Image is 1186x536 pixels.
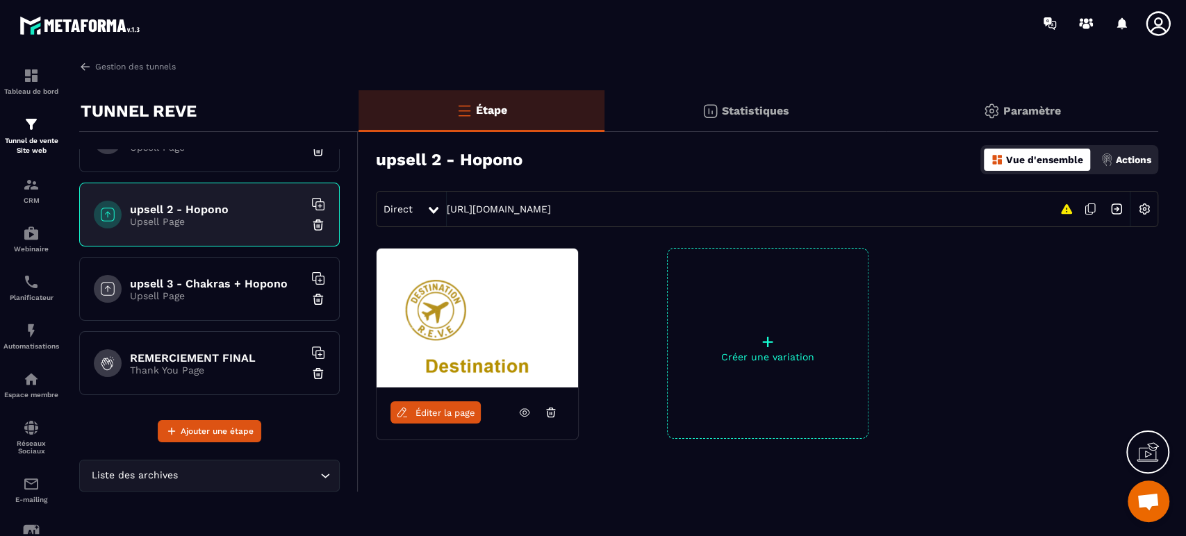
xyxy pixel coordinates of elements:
[390,401,481,424] a: Éditer la page
[130,142,304,153] p: Upsell Page
[3,106,59,166] a: formationformationTunnel de vente Site web
[3,360,59,409] a: automationsautomationsEspace membre
[3,57,59,106] a: formationformationTableau de bord
[3,263,59,312] a: schedulerschedulerPlanificateur
[1128,480,1169,522] div: Ouvrir le chat
[3,391,59,399] p: Espace membre
[376,150,522,169] h3: upsell 2 - Hopono
[311,144,325,158] img: trash
[1006,154,1083,165] p: Vue d'ensemble
[415,408,475,418] span: Éditer la page
[130,351,304,365] h6: REMERCIEMENT FINAL
[311,367,325,380] img: trash
[668,351,868,362] p: Créer une variation
[722,104,789,117] p: Statistiques
[3,465,59,514] a: emailemailE-mailing
[23,419,40,436] img: social-network
[3,245,59,253] p: Webinaire
[130,277,304,290] h6: upsell 3 - Chakras + Hopono
[79,60,92,73] img: arrow
[476,103,507,117] p: Étape
[377,249,578,387] img: image
[23,176,40,193] img: formation
[3,439,59,455] p: Réseaux Sociaux
[23,116,40,133] img: formation
[88,468,181,483] span: Liste des archives
[3,196,59,204] p: CRM
[311,292,325,306] img: trash
[130,290,304,301] p: Upsell Page
[1131,196,1158,222] img: setting-w.858f3a88.svg
[983,103,1000,119] img: setting-gr.5f69749f.svg
[668,332,868,351] p: +
[130,203,304,216] h6: upsell 2 - Hopono
[1103,196,1130,222] img: arrow-next.bcc2205e.svg
[181,424,254,438] span: Ajouter une étape
[384,203,413,215] span: Direct
[79,60,176,73] a: Gestion des tunnels
[447,203,551,215] a: [URL][DOMAIN_NAME]
[991,153,1003,166] img: dashboard-orange.40269519.svg
[3,312,59,360] a: automationsautomationsAutomatisations
[23,67,40,84] img: formation
[23,225,40,242] img: automations
[19,12,145,38] img: logo
[3,136,59,156] p: Tunnel de vente Site web
[130,365,304,376] p: Thank You Page
[23,322,40,339] img: automations
[3,342,59,350] p: Automatisations
[79,460,340,492] div: Search for option
[1116,154,1151,165] p: Actions
[3,294,59,301] p: Planificateur
[81,97,197,125] p: TUNNEL REVE
[456,102,472,119] img: bars-o.4a397970.svg
[1003,104,1061,117] p: Paramètre
[311,218,325,232] img: trash
[3,215,59,263] a: automationsautomationsWebinaire
[3,496,59,503] p: E-mailing
[1101,153,1113,166] img: actions.d6e523a2.png
[130,216,304,227] p: Upsell Page
[3,409,59,465] a: social-networksocial-networkRéseaux Sociaux
[3,87,59,95] p: Tableau de bord
[23,371,40,387] img: automations
[23,274,40,290] img: scheduler
[3,166,59,215] a: formationformationCRM
[702,103,718,119] img: stats.20deebd0.svg
[158,420,261,442] button: Ajouter une étape
[23,476,40,492] img: email
[181,468,317,483] input: Search for option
